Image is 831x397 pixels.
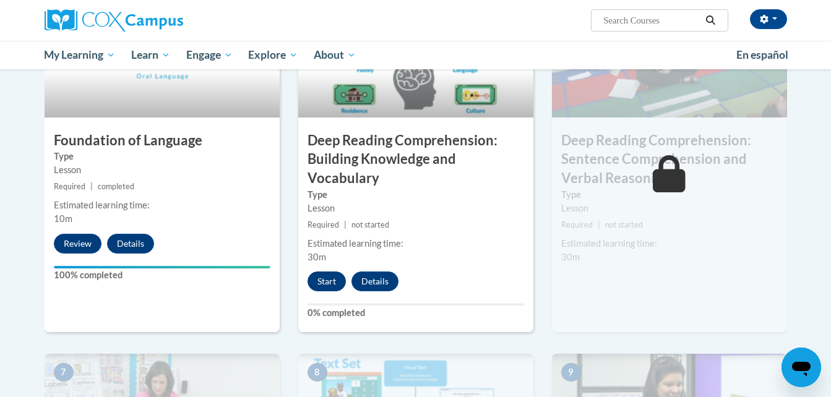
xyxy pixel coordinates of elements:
[298,131,533,188] h3: Deep Reading Comprehension: Building Knowledge and Vocabulary
[45,9,183,32] img: Cox Campus
[308,188,524,202] label: Type
[306,41,364,69] a: About
[351,220,389,229] span: not started
[240,41,306,69] a: Explore
[186,48,233,62] span: Engage
[248,48,298,62] span: Explore
[308,252,326,262] span: 30m
[314,48,356,62] span: About
[107,234,154,254] button: Details
[26,41,806,69] div: Main menu
[561,202,778,215] div: Lesson
[54,363,74,382] span: 7
[308,363,327,382] span: 8
[308,202,524,215] div: Lesson
[561,252,580,262] span: 30m
[701,13,720,28] button: Search
[54,163,270,177] div: Lesson
[351,271,398,291] button: Details
[308,306,524,320] label: 0% completed
[98,182,134,191] span: completed
[602,13,701,28] input: Search Courses
[561,220,593,229] span: Required
[728,42,796,68] a: En español
[344,220,347,229] span: |
[561,363,581,382] span: 9
[54,198,270,212] div: Estimated learning time:
[54,150,270,163] label: Type
[54,234,101,254] button: Review
[308,220,339,229] span: Required
[598,220,600,229] span: |
[44,48,115,62] span: My Learning
[308,237,524,250] div: Estimated learning time:
[561,237,778,250] div: Estimated learning time:
[561,188,778,202] label: Type
[781,348,821,387] iframe: Button to launch messaging window
[54,182,85,191] span: Required
[750,9,787,29] button: Account Settings
[736,48,788,61] span: En español
[308,271,346,291] button: Start
[552,131,787,188] h3: Deep Reading Comprehension: Sentence Comprehension and Verbal Reasoning
[45,131,280,150] h3: Foundation of Language
[605,220,643,229] span: not started
[54,213,72,224] span: 10m
[45,9,280,32] a: Cox Campus
[178,41,241,69] a: Engage
[90,182,93,191] span: |
[131,48,170,62] span: Learn
[123,41,178,69] a: Learn
[54,266,270,268] div: Your progress
[37,41,124,69] a: My Learning
[54,268,270,282] label: 100% completed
